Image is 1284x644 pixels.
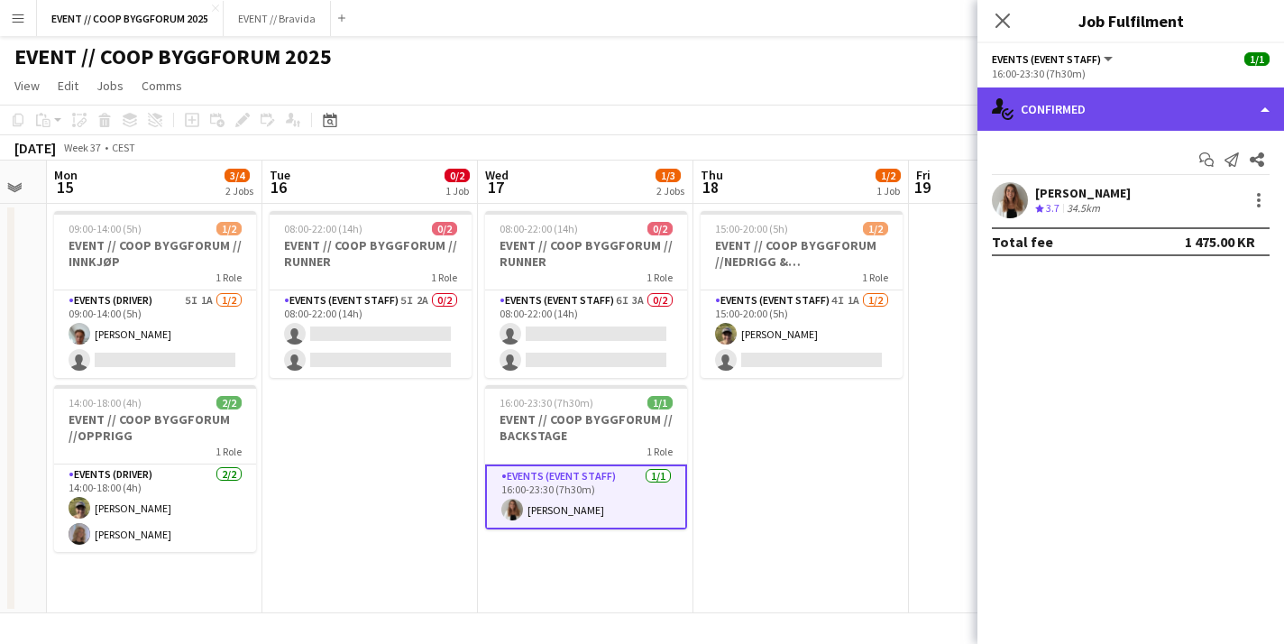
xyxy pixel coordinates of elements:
span: 1/2 [216,222,242,235]
h1: EVENT // COOP BYGGFORUM 2025 [14,43,332,70]
span: 1 Role [862,271,888,284]
span: 1/1 [647,396,673,409]
span: 1/3 [656,169,681,182]
span: 16:00-23:30 (7h30m) [500,396,593,409]
div: 1 Job [445,184,469,198]
div: CEST [112,141,135,154]
div: [PERSON_NAME] [1035,185,1131,201]
app-card-role: Events (Driver)5I1A1/209:00-14:00 (5h)[PERSON_NAME] [54,290,256,378]
button: EVENT // COOP BYGGFORUM 2025 [37,1,224,36]
span: 16 [267,177,290,198]
app-job-card: 16:00-23:30 (7h30m)1/1EVENT // COOP BYGGFORUM // BACKSTAGE1 RoleEvents (Event Staff)1/116:00-23:3... [485,385,687,529]
h3: EVENT // COOP BYGGFORUM //NEDRIGG & TILBAKELEVERING [701,237,903,270]
h3: EVENT // COOP BYGGFORUM // BACKSTAGE [485,411,687,444]
div: 2 Jobs [656,184,684,198]
span: 1/2 [863,222,888,235]
a: Comms [134,74,189,97]
span: 0/2 [647,222,673,235]
h3: Job Fulfilment [977,9,1284,32]
app-card-role: Events (Driver)2/214:00-18:00 (4h)[PERSON_NAME][PERSON_NAME] [54,465,256,552]
app-card-role: Events (Event Staff)1/116:00-23:30 (7h30m)[PERSON_NAME] [485,465,687,529]
a: Edit [50,74,86,97]
h3: EVENT // COOP BYGGFORUM // RUNNER [485,237,687,270]
span: 08:00-22:00 (14h) [284,222,362,235]
a: Jobs [89,74,131,97]
div: Confirmed [977,87,1284,131]
app-card-role: Events (Event Staff)5I2A0/208:00-22:00 (14h) [270,290,472,378]
span: 19 [913,177,931,198]
span: 0/2 [445,169,470,182]
div: 16:00-23:30 (7h30m) [992,67,1270,80]
div: 1 Job [876,184,900,198]
div: Total fee [992,233,1053,251]
span: 1 Role [216,445,242,458]
span: 1/2 [876,169,901,182]
span: 3.7 [1046,201,1059,215]
app-card-role: Events (Event Staff)6I3A0/208:00-22:00 (14h) [485,290,687,378]
div: [DATE] [14,139,56,157]
app-card-role: Events (Event Staff)4I1A1/215:00-20:00 (5h)[PERSON_NAME] [701,290,903,378]
span: Tue [270,167,290,183]
span: Week 37 [60,141,105,154]
app-job-card: 14:00-18:00 (4h)2/2EVENT // COOP BYGGFORUM //OPPRIGG1 RoleEvents (Driver)2/214:00-18:00 (4h)[PERS... [54,385,256,552]
span: Thu [701,167,723,183]
span: Comms [142,78,182,94]
span: 15:00-20:00 (5h) [715,222,788,235]
span: 1 Role [647,445,673,458]
span: 1 Role [216,271,242,284]
span: 09:00-14:00 (5h) [69,222,142,235]
span: 0/2 [432,222,457,235]
span: 14:00-18:00 (4h) [69,396,142,409]
span: 1 Role [647,271,673,284]
app-job-card: 09:00-14:00 (5h)1/2EVENT // COOP BYGGFORUM // INNKJØP1 RoleEvents (Driver)5I1A1/209:00-14:00 (5h)... [54,211,256,378]
div: 2 Jobs [225,184,253,198]
div: 34.5km [1063,201,1104,216]
span: Wed [485,167,509,183]
span: 2/2 [216,396,242,409]
h3: EVENT // COOP BYGGFORUM // INNKJØP [54,237,256,270]
span: 17 [482,177,509,198]
span: 3/4 [225,169,250,182]
span: 08:00-22:00 (14h) [500,222,578,235]
app-job-card: 08:00-22:00 (14h)0/2EVENT // COOP BYGGFORUM // RUNNER1 RoleEvents (Event Staff)6I3A0/208:00-22:00... [485,211,687,378]
span: Events (Event Staff) [992,52,1101,66]
span: Jobs [96,78,124,94]
span: 1 Role [431,271,457,284]
div: 1 475.00 KR [1185,233,1255,251]
span: 18 [698,177,723,198]
span: Fri [916,167,931,183]
a: View [7,74,47,97]
h3: EVENT // COOP BYGGFORUM //OPPRIGG [54,411,256,444]
span: Mon [54,167,78,183]
span: View [14,78,40,94]
span: 1/1 [1244,52,1270,66]
button: Events (Event Staff) [992,52,1115,66]
span: 15 [51,177,78,198]
button: EVENT // Bravida [224,1,331,36]
span: Edit [58,78,78,94]
h3: EVENT // COOP BYGGFORUM // RUNNER [270,237,472,270]
app-job-card: 15:00-20:00 (5h)1/2EVENT // COOP BYGGFORUM //NEDRIGG & TILBAKELEVERING1 RoleEvents (Event Staff)4... [701,211,903,378]
app-job-card: 08:00-22:00 (14h)0/2EVENT // COOP BYGGFORUM // RUNNER1 RoleEvents (Event Staff)5I2A0/208:00-22:00... [270,211,472,378]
